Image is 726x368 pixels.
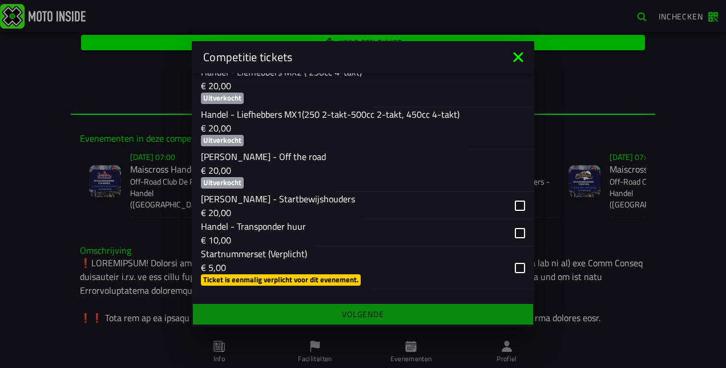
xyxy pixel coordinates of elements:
p: € 20,00 [201,206,355,219]
p: [PERSON_NAME] - Startbewijshouders [201,192,355,206]
ion-badge: Ticket is eenmalig verplicht voor dit evenement. [201,274,361,286]
ion-badge: Uitverkocht [201,93,244,104]
p: € 10,00 [201,233,306,247]
ion-badge: Uitverkocht [201,135,244,146]
p: € 20,00 [201,79,362,93]
p: € 20,00 [201,121,459,135]
p: Startnummerset (Verplicht) [201,247,363,261]
p: Handel - Transponder huur [201,219,306,233]
ion-badge: Uitverkocht [201,177,244,189]
p: Handel - Liefhebbers MX1(250 2-takt-500cc 2-takt, 450cc 4-takt) [201,107,459,121]
p: € 20,00 [201,163,326,177]
p: € 5,00 [201,261,363,274]
p: [PERSON_NAME] - Off the road [201,150,326,163]
ion-title: Competitie tickets [192,49,509,66]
